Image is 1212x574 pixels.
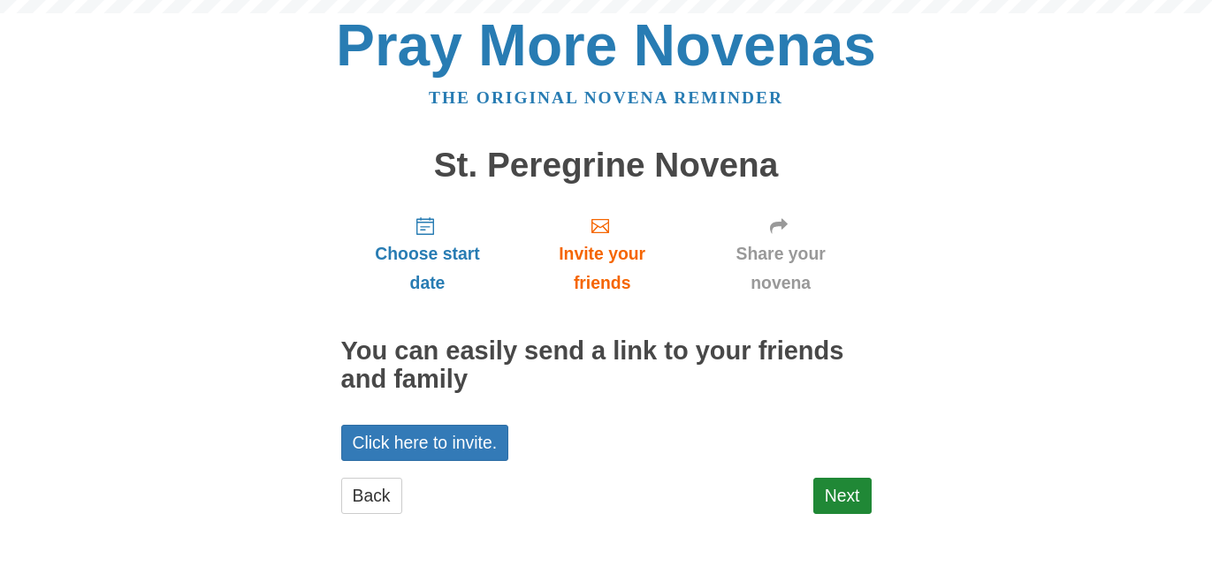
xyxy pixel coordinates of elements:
[341,147,872,185] h1: St. Peregrine Novena
[336,12,876,78] a: Pray More Novenas
[531,239,672,298] span: Invite your friends
[429,88,783,107] a: The original novena reminder
[341,478,402,514] a: Back
[341,337,872,394] h2: You can easily send a link to your friends and family
[359,239,497,298] span: Choose start date
[341,425,509,461] a: Click here to invite.
[514,201,690,306] a: Invite your friends
[708,239,854,298] span: Share your novena
[690,201,872,306] a: Share your novena
[341,201,515,306] a: Choose start date
[813,478,872,514] a: Next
